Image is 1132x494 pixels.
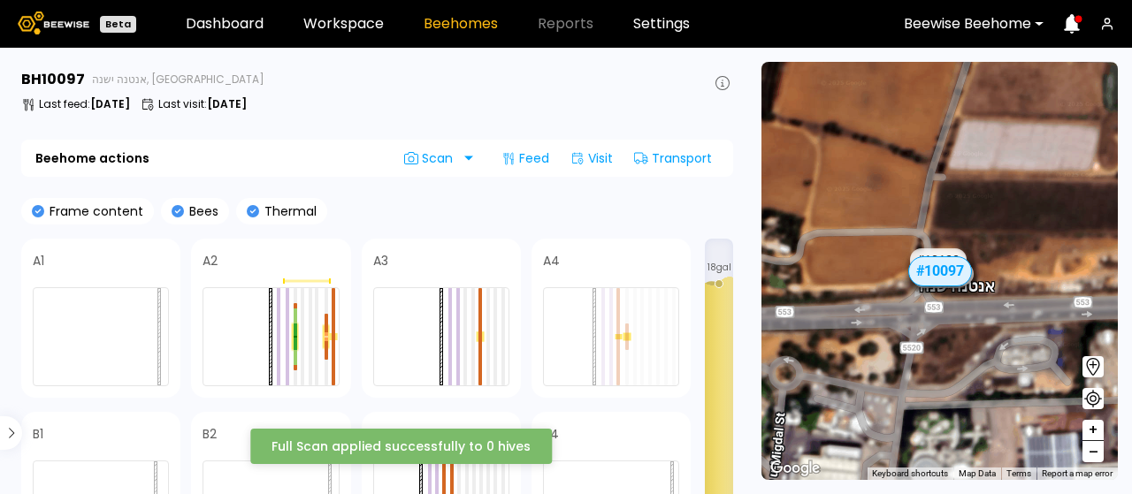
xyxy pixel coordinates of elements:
span: Scan [404,151,459,165]
div: Visit [563,144,620,172]
h3: BH 10097 [21,72,85,87]
h4: A1 [33,255,44,267]
p: Last visit : [158,99,247,110]
b: Beehome actions [35,152,149,164]
h4: A4 [543,255,560,267]
span: 18 gal [707,263,731,272]
div: Transport [627,144,719,172]
span: – [1089,441,1098,463]
a: Beehomes [424,17,498,31]
a: Terms (opens in new tab) [1006,468,1031,478]
span: + [1088,419,1098,441]
div: אנטנה ישנה [918,257,994,294]
button: Map Data [959,467,996,480]
button: + [1082,420,1104,441]
a: Report a map error [1042,468,1113,478]
span: Reports [538,17,593,31]
p: Last feed : [39,99,130,110]
img: Google [766,457,824,480]
div: Full Scan applied successfully to 0 hives [272,440,531,452]
img: Beewise logo [18,11,89,34]
button: Keyboard shortcuts [872,467,948,480]
h4: A3 [373,255,388,267]
div: Beta [100,16,136,33]
h4: A2 [203,255,218,267]
div: # 10211 [917,262,974,285]
span: אנטנה ישנה, [GEOGRAPHIC_DATA] [92,74,264,85]
a: Workspace [303,17,384,31]
a: Settings [633,17,690,31]
a: Open this area in Google Maps (opens a new window) [766,457,824,480]
div: # 10097 [908,256,972,286]
p: Thermal [259,205,317,217]
button: – [1082,441,1104,462]
a: Dashboard [186,17,264,31]
div: # 10123 [910,248,967,271]
p: Bees [184,205,218,217]
p: Frame content [44,205,143,217]
div: Feed [494,144,556,172]
b: [DATE] [207,96,247,111]
h4: B2 [203,428,217,440]
b: [DATE] [90,96,130,111]
h4: B1 [33,428,43,440]
div: # 10103 [912,265,968,288]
